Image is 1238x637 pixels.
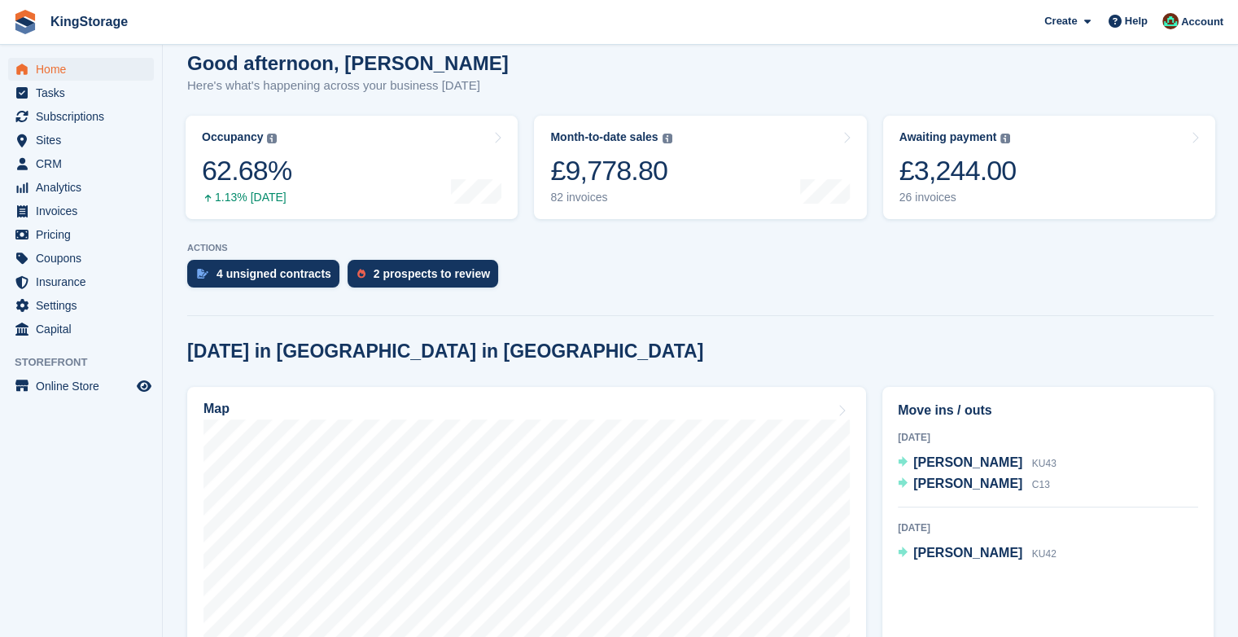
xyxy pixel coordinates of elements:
span: [PERSON_NAME] [913,477,1022,490]
span: Insurance [36,270,133,293]
span: Sites [36,129,133,152]
span: Invoices [36,200,133,222]
span: Online Store [36,375,133,398]
div: 1.13% [DATE] [202,191,291,204]
h2: Move ins / outs [898,401,1198,420]
a: menu [8,294,154,317]
div: 2 prospects to review [374,267,490,280]
img: contract_signature_icon-13c848040528278c33f63329250d36e43548de30e8caae1d1a13099fd9432cc5.svg [197,269,208,279]
span: Create [1044,13,1077,29]
a: [PERSON_NAME] C13 [898,474,1050,495]
span: KU43 [1032,458,1056,469]
h2: [DATE] in [GEOGRAPHIC_DATA] in [GEOGRAPHIC_DATA] [187,340,703,362]
span: C13 [1032,479,1050,490]
a: menu [8,375,154,398]
span: Coupons [36,247,133,270]
img: icon-info-grey-7440780725fd019a000dd9b08b2336e03edf1995a4989e88bcd33f0948082b44.svg [663,134,672,143]
a: menu [8,318,154,340]
a: Preview store [134,376,154,396]
a: menu [8,152,154,175]
img: prospect-51fa495bee0391a8d652442698ab0144808aea92771e9ea1ae160a38d050c398.svg [357,269,365,279]
span: Help [1125,13,1148,29]
div: 26 invoices [899,191,1017,204]
img: icon-info-grey-7440780725fd019a000dd9b08b2336e03edf1995a4989e88bcd33f0948082b44.svg [1000,134,1010,143]
span: Settings [36,294,133,317]
a: 4 unsigned contracts [187,260,348,296]
span: Analytics [36,176,133,199]
span: [PERSON_NAME] [913,455,1022,469]
span: Storefront [15,354,162,371]
a: menu [8,200,154,222]
div: 82 invoices [550,191,671,204]
h2: Map [203,402,230,416]
a: menu [8,105,154,128]
div: [DATE] [898,521,1198,535]
div: Occupancy [202,130,263,144]
div: 62.68% [202,154,291,187]
a: menu [8,270,154,293]
p: Here's what's happening across your business [DATE] [187,77,509,95]
div: £3,244.00 [899,154,1017,187]
a: KingStorage [44,8,134,35]
span: Account [1181,14,1223,30]
a: menu [8,81,154,104]
span: Subscriptions [36,105,133,128]
div: [DATE] [898,430,1198,445]
a: [PERSON_NAME] KU43 [898,453,1056,474]
div: Month-to-date sales [550,130,658,144]
span: Capital [36,318,133,340]
span: [PERSON_NAME] [913,546,1022,560]
p: ACTIONS [187,243,1214,253]
a: menu [8,176,154,199]
span: Pricing [36,223,133,246]
a: Awaiting payment £3,244.00 26 invoices [883,116,1215,219]
span: CRM [36,152,133,175]
a: Occupancy 62.68% 1.13% [DATE] [186,116,518,219]
a: [PERSON_NAME] KU42 [898,543,1056,565]
a: menu [8,247,154,270]
a: 2 prospects to review [348,260,506,296]
img: icon-info-grey-7440780725fd019a000dd9b08b2336e03edf1995a4989e88bcd33f0948082b44.svg [267,134,277,143]
div: 4 unsigned contracts [217,267,331,280]
a: menu [8,223,154,246]
a: menu [8,129,154,152]
div: £9,778.80 [550,154,671,187]
img: stora-icon-8386f47178a22dfd0bd8f6a31ec36ba5ce8667c1dd55bd0f319d3a0aa187defe.svg [13,10,37,34]
a: Month-to-date sales £9,778.80 82 invoices [534,116,866,219]
span: Tasks [36,81,133,104]
div: Awaiting payment [899,130,997,144]
span: KU42 [1032,548,1056,560]
span: Home [36,58,133,81]
h1: Good afternoon, [PERSON_NAME] [187,52,509,74]
img: John King [1162,13,1179,29]
a: menu [8,58,154,81]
